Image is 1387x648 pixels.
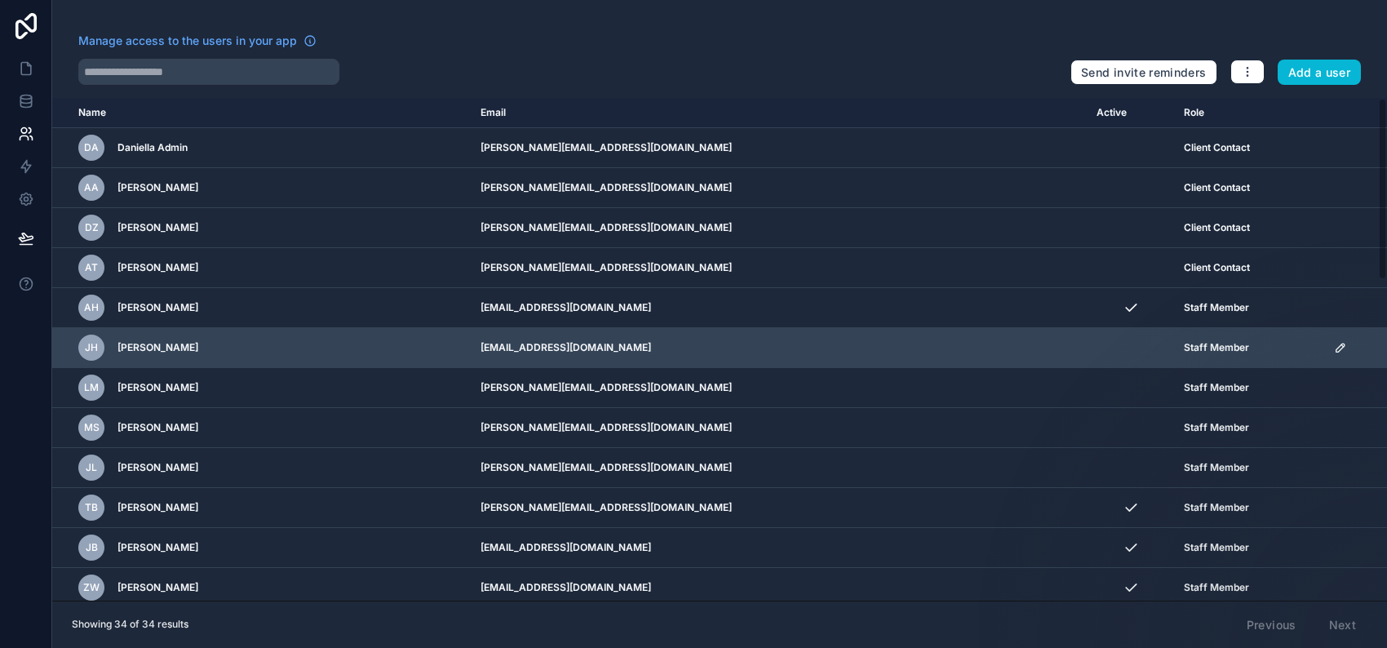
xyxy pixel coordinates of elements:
[117,301,198,314] span: [PERSON_NAME]
[1184,141,1250,154] span: Client Contact
[471,288,1087,328] td: [EMAIL_ADDRESS][DOMAIN_NAME]
[471,368,1087,408] td: [PERSON_NAME][EMAIL_ADDRESS][DOMAIN_NAME]
[471,168,1087,208] td: [PERSON_NAME][EMAIL_ADDRESS][DOMAIN_NAME]
[117,541,198,554] span: [PERSON_NAME]
[1070,60,1216,86] button: Send invite reminders
[471,328,1087,368] td: [EMAIL_ADDRESS][DOMAIN_NAME]
[117,141,188,154] span: Daniella Admin
[117,341,198,354] span: [PERSON_NAME]
[471,98,1087,128] th: Email
[1184,261,1250,274] span: Client Contact
[85,501,98,514] span: TB
[1184,501,1249,514] span: Staff Member
[1061,526,1387,640] iframe: Intercom notifications message
[1184,181,1250,194] span: Client Contact
[85,341,98,354] span: JH
[86,541,98,554] span: JB
[471,448,1087,488] td: [PERSON_NAME][EMAIL_ADDRESS][DOMAIN_NAME]
[471,488,1087,528] td: [PERSON_NAME][EMAIL_ADDRESS][DOMAIN_NAME]
[117,581,198,594] span: [PERSON_NAME]
[85,261,98,274] span: AT
[78,33,297,49] span: Manage access to the users in your app
[471,408,1087,448] td: [PERSON_NAME][EMAIL_ADDRESS][DOMAIN_NAME]
[84,421,100,434] span: MS
[471,568,1087,608] td: [EMAIL_ADDRESS][DOMAIN_NAME]
[78,33,317,49] a: Manage access to the users in your app
[117,381,198,394] span: [PERSON_NAME]
[83,581,100,594] span: ZW
[1184,381,1249,394] span: Staff Member
[1278,60,1362,86] button: Add a user
[1184,301,1249,314] span: Staff Member
[117,181,198,194] span: [PERSON_NAME]
[1087,98,1174,128] th: Active
[117,261,198,274] span: [PERSON_NAME]
[1184,421,1249,434] span: Staff Member
[471,248,1087,288] td: [PERSON_NAME][EMAIL_ADDRESS][DOMAIN_NAME]
[117,501,198,514] span: [PERSON_NAME]
[1184,461,1249,474] span: Staff Member
[84,381,99,394] span: LM
[471,128,1087,168] td: [PERSON_NAME][EMAIL_ADDRESS][DOMAIN_NAME]
[52,98,471,128] th: Name
[86,461,97,474] span: JL
[84,301,99,314] span: AH
[52,98,1387,601] div: scrollable content
[471,528,1087,568] td: [EMAIL_ADDRESS][DOMAIN_NAME]
[1184,221,1250,234] span: Client Contact
[85,221,99,234] span: DZ
[117,221,198,234] span: [PERSON_NAME]
[117,461,198,474] span: [PERSON_NAME]
[471,208,1087,248] td: [PERSON_NAME][EMAIL_ADDRESS][DOMAIN_NAME]
[72,618,188,631] span: Showing 34 of 34 results
[1184,341,1249,354] span: Staff Member
[1174,98,1324,128] th: Role
[84,181,99,194] span: AA
[117,421,198,434] span: [PERSON_NAME]
[84,141,99,154] span: DA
